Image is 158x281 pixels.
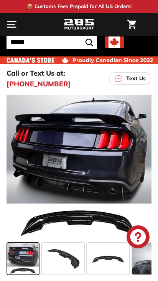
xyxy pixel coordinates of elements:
a: Text Us [109,72,151,85]
a: Cart [123,13,140,35]
input: Search [7,36,97,49]
inbox-online-store-chat: Shopify online store chat [124,225,152,250]
a: [PHONE_NUMBER] [7,79,71,89]
p: Call or Text Us at: [7,68,65,78]
img: Logo_285_Motorsport_areodynamics_components [64,18,94,31]
p: 📦 Customs Fees Prepaid for All US Orders! [27,3,132,10]
p: Text Us [126,74,146,83]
